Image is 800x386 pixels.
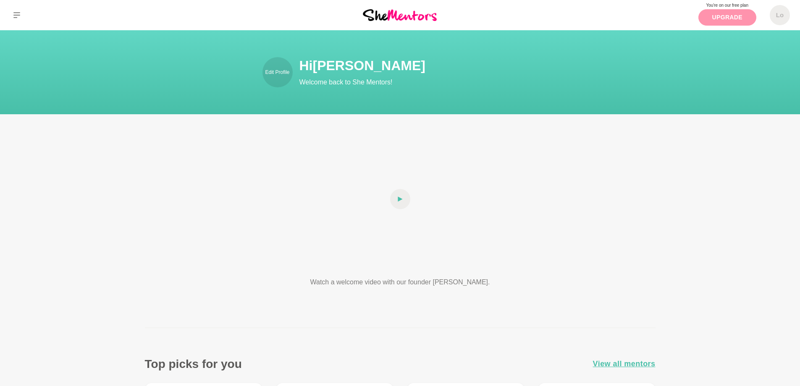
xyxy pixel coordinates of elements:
p: Welcome back to She Mentors! [299,77,602,87]
img: She Mentors Logo [363,9,437,21]
a: Edit Profile [262,57,293,87]
p: Edit Profile [265,68,289,76]
h3: Top picks for you [145,357,242,371]
a: View all mentors [593,358,656,370]
h5: Lo [776,11,784,19]
a: Upgrade [698,9,756,26]
p: You're on our free plan [698,2,756,8]
h1: Hi [PERSON_NAME] [299,57,602,74]
a: Lo [770,5,790,25]
p: Watch a welcome video with our founder [PERSON_NAME]. [279,277,521,287]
